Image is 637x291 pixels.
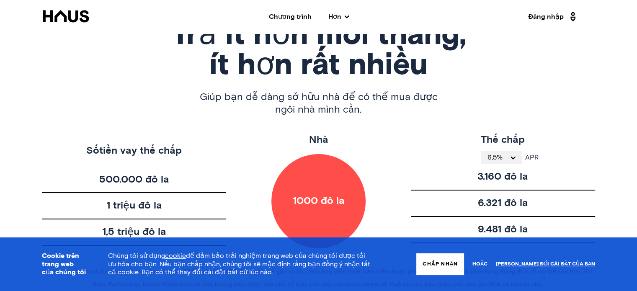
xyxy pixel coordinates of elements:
a: Chương trình [269,13,312,20]
font: để đảm bảo trải nghiệm trang web của chúng tôi được tối ưu hóa cho bạn. Nếu bạn chấp nhận, chúng ... [108,252,370,275]
a: cookie [165,252,186,259]
font: Trả ít hơn mỗi tháng, [171,21,466,51]
font: Nhà [309,135,328,145]
font: Số [86,146,99,156]
font: ít hơn rất nhiều [209,51,428,81]
a: [PERSON_NAME] đổi cài đặt của bạn [496,261,595,267]
font: Giúp bạn dễ dàng sở hữu nhà để có thể mua được [200,92,438,102]
font: 6.321 đô la [478,198,528,208]
font: Chấp nhận [423,262,458,267]
font: Thế chấp [481,135,525,145]
font: Cookie trên trang web của chúng tôi [42,252,86,275]
font: APR [525,154,539,161]
font: ngôi nhà mình cần. [275,105,362,115]
font: Hơn [328,13,341,20]
font: 1 triệu đô la [106,201,162,211]
font: 3.160 đô la [477,172,528,182]
button: Chấp nhận [416,253,464,275]
font: tiền vay thế chấp [99,146,182,156]
font: [PERSON_NAME] đổi cài đặt của bạn [496,262,595,267]
button: mở menu [481,151,522,164]
font: Đăng nhập [528,13,564,20]
font: 1,5 triệu đô la [102,227,166,237]
font: 1000 đô la [292,196,344,206]
font: 9.481 đô la [478,224,528,234]
a: Đăng nhập [528,10,578,23]
font: 500.000 đô la [99,175,169,185]
font: Chúng tôi sử dụng [108,252,165,259]
font: 6,5% [487,154,503,161]
font: hoặc [472,262,487,267]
